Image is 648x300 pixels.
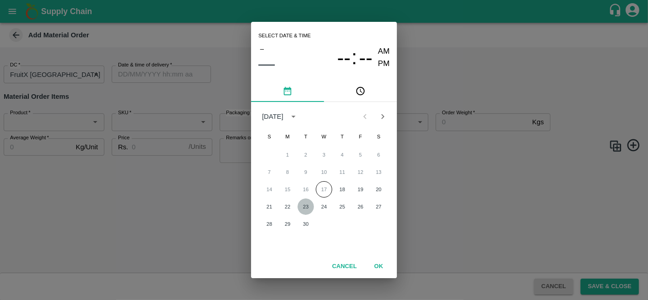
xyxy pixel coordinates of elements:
[352,198,369,215] button: 26
[370,198,387,215] button: 27
[378,58,390,70] button: PM
[334,198,350,215] button: 25
[351,46,357,70] span: :
[370,127,387,146] span: Saturday
[286,109,301,124] button: calendar view is open, switch to year view
[258,43,266,55] button: –
[352,181,369,198] button: 19
[298,216,314,232] button: 30
[316,127,332,146] span: Wednesday
[334,181,350,198] button: 18
[378,46,390,58] button: AM
[324,80,397,102] button: pick time
[258,55,275,73] button: ––
[334,127,350,146] span: Thursday
[261,127,278,146] span: Sunday
[261,198,278,215] button: 21
[370,181,387,198] button: 20
[279,216,296,232] button: 29
[260,43,264,55] span: –
[298,127,314,146] span: Tuesday
[329,259,360,275] button: Cancel
[251,80,324,102] button: pick date
[374,108,391,125] button: Next month
[364,259,393,275] button: OK
[258,29,311,43] span: Select date & time
[337,46,351,70] button: --
[261,216,278,232] button: 28
[352,127,369,146] span: Friday
[279,198,296,215] button: 22
[298,198,314,215] button: 23
[316,198,332,215] button: 24
[262,112,283,122] div: [DATE]
[279,127,296,146] span: Monday
[359,46,373,70] button: --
